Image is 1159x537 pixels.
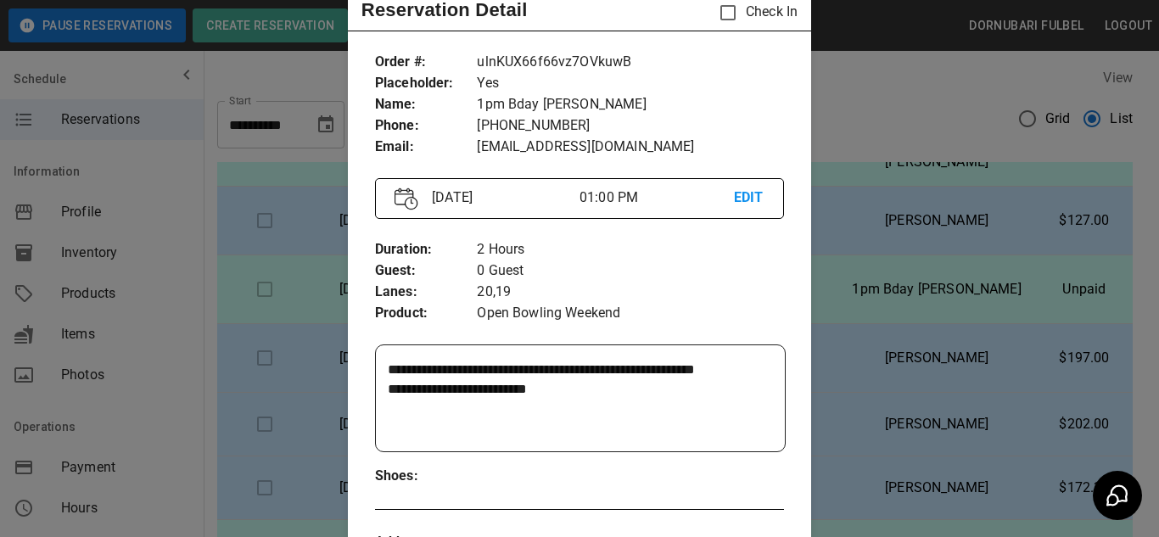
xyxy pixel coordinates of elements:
[375,466,478,487] p: Shoes :
[477,52,784,73] p: ulnKUX66f66vz7OVkuwB
[477,115,784,137] p: [PHONE_NUMBER]
[425,187,579,208] p: [DATE]
[579,187,734,208] p: 01:00 PM
[375,239,478,260] p: Duration :
[375,115,478,137] p: Phone :
[375,137,478,158] p: Email :
[477,137,784,158] p: [EMAIL_ADDRESS][DOMAIN_NAME]
[375,282,478,303] p: Lanes :
[375,73,478,94] p: Placeholder :
[375,303,478,324] p: Product :
[477,260,784,282] p: 0 Guest
[395,187,418,210] img: Vector
[734,187,764,209] p: EDIT
[477,73,784,94] p: Yes
[477,94,784,115] p: 1pm Bday [PERSON_NAME]
[477,303,784,324] p: Open Bowling Weekend
[477,282,784,303] p: 20,19
[375,52,478,73] p: Order # :
[477,239,784,260] p: 2 Hours
[375,260,478,282] p: Guest :
[375,94,478,115] p: Name :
